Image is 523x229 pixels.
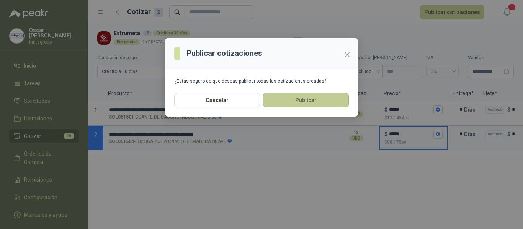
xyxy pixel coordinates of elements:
[263,93,349,107] button: Publicar
[174,78,349,84] div: ¿Estás seguro de que deseas publicar todas las cotizaciones creadas?
[344,52,350,58] span: close
[341,49,353,61] button: Close
[174,93,260,107] button: Cancelar
[186,47,262,59] h3: Publicar cotizaciones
